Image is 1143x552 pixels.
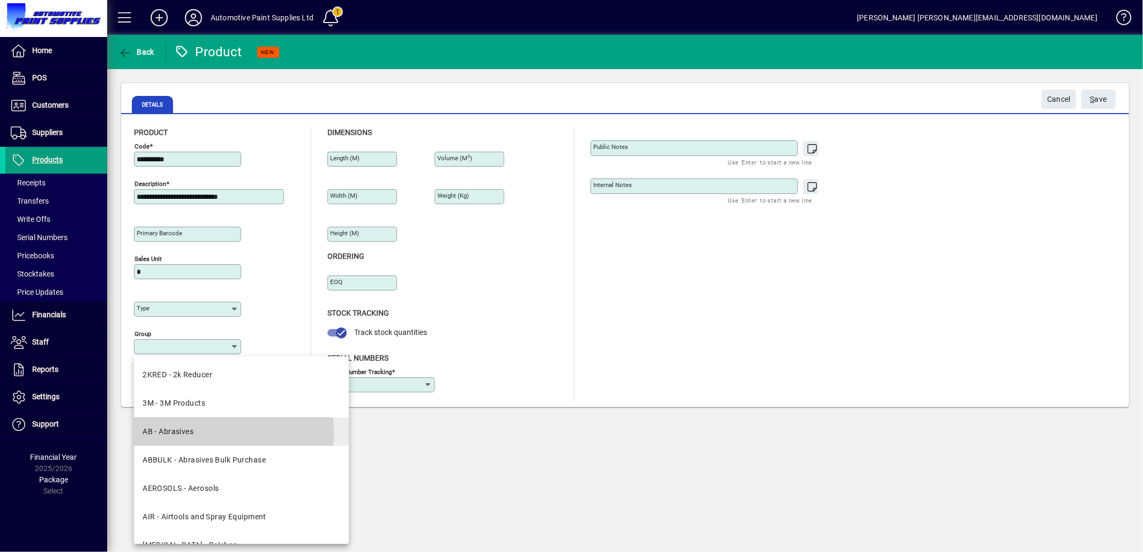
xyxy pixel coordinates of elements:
[143,426,193,437] div: AB - Abrasives
[134,503,349,531] mat-option: AIR - Airtools and Spray Equipment
[1090,95,1095,103] span: S
[327,309,389,317] span: Stock Tracking
[5,228,107,247] a: Serial Numbers
[32,101,69,109] span: Customers
[330,192,357,199] mat-label: Width (m)
[32,338,49,346] span: Staff
[11,270,54,278] span: Stocktakes
[728,156,812,168] mat-hint: Use 'Enter' to start a new line
[134,128,168,137] span: Product
[143,511,266,523] div: AIR - Airtools and Spray Equipment
[134,417,349,446] mat-option: AB - Abrasives
[142,8,176,27] button: Add
[174,43,242,61] div: Product
[137,304,150,312] mat-label: Type
[135,330,151,338] mat-label: Group
[11,251,54,260] span: Pricebooks
[32,310,66,319] span: Financials
[5,120,107,146] a: Suppliers
[437,192,469,199] mat-label: Weight (Kg)
[134,361,349,389] mat-option: 2KRED - 2k Reducer
[143,369,212,381] div: 2KRED - 2k Reducer
[5,411,107,438] a: Support
[262,49,275,56] span: NEW
[135,180,166,188] mat-label: Description
[5,210,107,228] a: Write Offs
[857,9,1097,26] div: [PERSON_NAME] [PERSON_NAME][EMAIL_ADDRESS][DOMAIN_NAME]
[211,9,313,26] div: Automotive Paint Supplies Ltd
[11,233,68,242] span: Serial Numbers
[5,65,107,92] a: POS
[11,178,46,187] span: Receipts
[11,197,49,205] span: Transfers
[5,92,107,119] a: Customers
[593,143,628,151] mat-label: Public Notes
[137,229,182,237] mat-label: Primary barcode
[31,453,77,461] span: Financial Year
[1090,91,1107,108] span: ave
[327,252,364,260] span: Ordering
[5,247,107,265] a: Pricebooks
[593,181,632,189] mat-label: Internal Notes
[134,446,349,474] mat-option: ABBULK - Abrasives Bulk Purchase
[39,475,68,484] span: Package
[32,392,59,401] span: Settings
[1042,89,1076,109] button: Cancel
[143,483,219,494] div: AEROSOLS - Aerosols
[5,174,107,192] a: Receipts
[176,8,211,27] button: Profile
[32,155,63,164] span: Products
[1047,91,1071,108] span: Cancel
[32,365,58,374] span: Reports
[143,454,266,466] div: ABBULK - Abrasives Bulk Purchase
[32,73,47,82] span: POS
[5,192,107,210] a: Transfers
[437,154,472,162] mat-label: Volume (m )
[143,398,205,409] div: 3M - 3M Products
[330,154,360,162] mat-label: Length (m)
[132,96,173,113] span: Details
[5,384,107,411] a: Settings
[134,389,349,417] mat-option: 3M - 3M Products
[32,46,52,55] span: Home
[107,42,166,62] app-page-header-button: Back
[330,278,342,286] mat-label: EOQ
[11,288,63,296] span: Price Updates
[5,329,107,356] a: Staff
[5,265,107,283] a: Stocktakes
[5,38,107,64] a: Home
[467,154,470,159] sup: 3
[5,356,107,383] a: Reports
[728,194,812,206] mat-hint: Use 'Enter' to start a new line
[5,302,107,329] a: Financials
[118,48,154,56] span: Back
[1108,2,1130,37] a: Knowledge Base
[134,474,349,503] mat-option: AEROSOLS - Aerosols
[327,354,389,362] span: Serial Numbers
[354,328,427,337] span: Track stock quantities
[5,283,107,301] a: Price Updates
[11,215,50,223] span: Write Offs
[1081,89,1116,109] button: Save
[116,42,157,62] button: Back
[135,143,150,150] mat-label: Code
[143,540,238,551] div: [MEDICAL_DATA] - Balchan
[328,368,392,375] mat-label: Serial Number tracking
[330,229,359,237] mat-label: Height (m)
[327,128,372,137] span: Dimensions
[32,128,63,137] span: Suppliers
[32,420,59,428] span: Support
[135,255,162,263] mat-label: Sales unit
